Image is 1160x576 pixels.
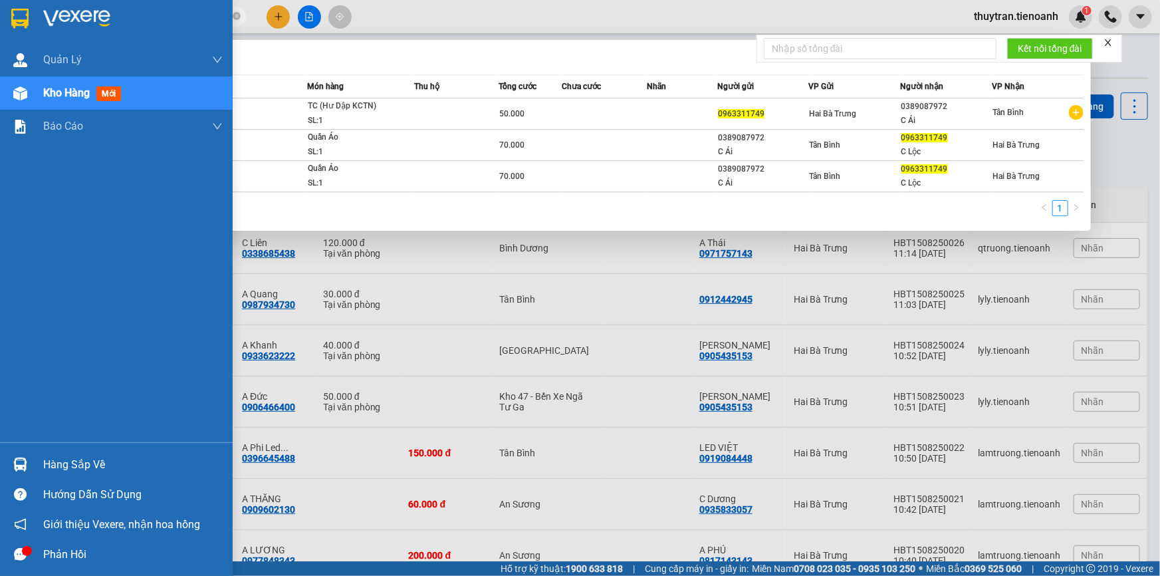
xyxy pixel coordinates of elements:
[718,109,764,118] span: 0963311749
[901,164,948,174] span: 0963311749
[13,53,27,67] img: warehouse-icon
[901,114,992,128] div: C Ái
[43,118,83,134] span: Báo cáo
[233,12,241,20] span: close-circle
[499,140,524,150] span: 70.000
[1053,201,1068,216] a: 1
[810,109,857,118] span: Hai Bà Trưng
[810,172,841,181] span: Tân Bình
[43,455,223,475] div: Hàng sắp về
[901,100,992,114] div: 0389087972
[718,145,808,159] div: C Ái
[308,130,407,145] div: Quần Áo
[1052,200,1068,216] li: 1
[11,9,29,29] img: logo-vxr
[1018,41,1082,56] span: Kết nối tổng đài
[901,176,992,190] div: C Lộc
[499,109,524,118] span: 50.000
[1068,200,1084,216] button: right
[14,488,27,501] span: question-circle
[809,82,834,91] span: VP Gửi
[1068,200,1084,216] li: Next Page
[1103,38,1113,47] span: close
[901,133,948,142] span: 0963311749
[717,82,754,91] span: Người gửi
[308,176,407,191] div: SL: 1
[810,140,841,150] span: Tân Bình
[1072,204,1080,212] span: right
[233,11,241,23] span: close-circle
[993,140,1040,150] span: Hai Bà Trưng
[1036,200,1052,216] li: Previous Page
[96,86,121,101] span: mới
[308,114,407,128] div: SL: 1
[499,82,536,91] span: Tổng cước
[43,545,223,565] div: Phản hồi
[43,485,223,505] div: Hướng dẫn sử dụng
[308,162,407,176] div: Quần Áo
[1040,204,1048,212] span: left
[308,145,407,160] div: SL: 1
[43,51,82,68] span: Quản Lý
[718,176,808,190] div: C Ái
[993,108,1024,117] span: Tân Bình
[499,172,524,181] span: 70.000
[13,86,27,100] img: warehouse-icon
[43,516,200,533] span: Giới thiệu Vexere, nhận hoa hồng
[764,38,996,59] input: Nhập số tổng đài
[212,121,223,132] span: down
[718,162,808,176] div: 0389087972
[901,145,992,159] div: C Lộc
[647,82,666,91] span: Nhãn
[212,55,223,65] span: down
[13,458,27,472] img: warehouse-icon
[14,518,27,531] span: notification
[1007,38,1093,59] button: Kết nối tổng đài
[43,86,90,99] span: Kho hàng
[562,82,602,91] span: Chưa cước
[414,82,439,91] span: Thu hộ
[993,172,1040,181] span: Hai Bà Trưng
[13,120,27,134] img: solution-icon
[1036,200,1052,216] button: left
[14,548,27,561] span: message
[901,82,944,91] span: Người nhận
[1069,105,1084,120] span: plus-circle
[718,131,808,145] div: 0389087972
[992,82,1025,91] span: VP Nhận
[308,99,407,114] div: TC (Hư Dập KCTN)
[307,82,344,91] span: Món hàng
